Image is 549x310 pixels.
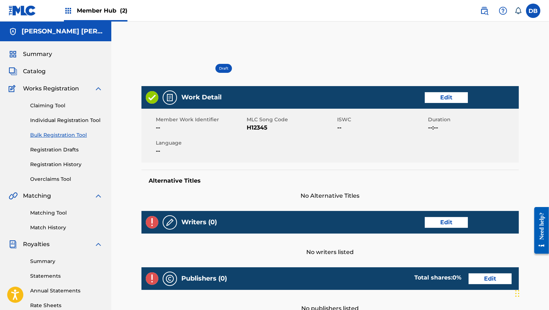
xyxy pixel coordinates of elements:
[30,102,103,109] a: Claiming Tool
[9,84,18,93] img: Works Registration
[156,116,245,123] span: Member Work Identifier
[141,192,519,200] span: No Alternative Titles
[30,224,103,231] a: Match History
[9,50,17,58] img: Summary
[156,139,245,147] span: Language
[515,7,522,14] div: Notifications
[120,7,127,14] span: (2)
[23,240,50,249] span: Royalties
[247,123,336,132] span: H12345
[515,283,520,304] div: Drag
[94,192,103,200] img: expand
[23,67,46,76] span: Catalog
[30,209,103,217] a: Matching Tool
[247,116,336,123] span: MLC Song Code
[414,273,461,282] div: Total shares:
[425,92,468,103] a: Edit
[219,66,228,71] span: Draft
[499,6,507,15] img: help
[30,272,103,280] a: Statements
[9,67,17,76] img: Catalog
[496,4,510,18] div: Help
[30,258,103,265] a: Summary
[181,218,217,226] h5: Writers (0)
[480,6,489,15] img: search
[428,116,517,123] span: Duration
[30,161,103,168] a: Registration History
[9,192,18,200] img: Matching
[156,147,245,155] span: --
[149,177,512,184] h5: Alternative Titles
[9,27,17,36] img: Accounts
[30,175,103,183] a: Overclaims Tool
[9,240,17,249] img: Royalties
[529,202,549,259] iframe: Resource Center
[513,276,549,310] iframe: Chat Widget
[77,6,127,15] span: Member Hub
[166,218,174,227] img: Writers
[64,6,73,15] img: Top Rightsholders
[146,91,158,104] img: Valid
[146,272,158,285] img: Invalid
[30,302,103,309] a: Rate Sheets
[30,146,103,154] a: Registration Drafts
[94,240,103,249] img: expand
[9,50,52,58] a: SummarySummary
[181,274,227,283] h5: Publishers (0)
[23,192,51,200] span: Matching
[9,67,46,76] a: CatalogCatalog
[166,274,174,283] img: Publishers
[146,216,158,229] img: Invalid
[181,93,222,102] h5: Work Detail
[23,84,79,93] span: Works Registration
[338,116,427,123] span: ISWC
[166,93,174,102] img: Work Detail
[469,273,512,284] a: Edit
[452,274,461,281] span: 0 %
[22,27,103,36] h5: Daniel Patrick Burns
[428,123,517,132] span: --:--
[30,131,103,139] a: Bulk Registration Tool
[23,50,52,58] span: Summary
[156,123,245,132] span: --
[9,5,36,16] img: MLC Logo
[526,4,540,18] div: User Menu
[30,117,103,124] a: Individual Registration Tool
[338,123,427,132] span: --
[141,234,519,257] div: No writers listed
[477,4,492,18] a: Public Search
[30,287,103,295] a: Annual Statements
[425,217,468,228] a: Edit
[94,84,103,93] img: expand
